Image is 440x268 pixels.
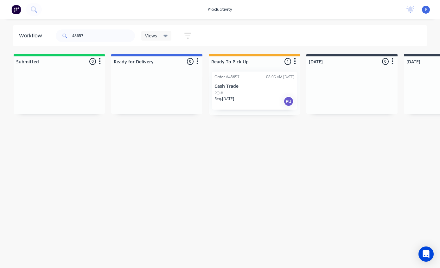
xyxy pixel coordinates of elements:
[266,74,294,80] div: 08:05 AM [DATE]
[205,5,235,14] div: productivity
[72,29,135,42] input: Search for orders...
[418,246,434,262] div: Open Intercom Messenger
[284,96,294,106] div: PU
[425,7,427,12] span: F
[214,90,223,96] p: PO #
[212,72,297,110] div: Order #4865708:05 AM [DATE]Cash TradePO #Req.[DATE]PU
[214,96,234,102] p: Req. [DATE]
[145,32,157,39] span: Views
[19,32,45,40] div: Workflow
[214,84,294,89] p: Cash Trade
[214,74,239,80] div: Order #48657
[11,5,21,14] img: Factory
